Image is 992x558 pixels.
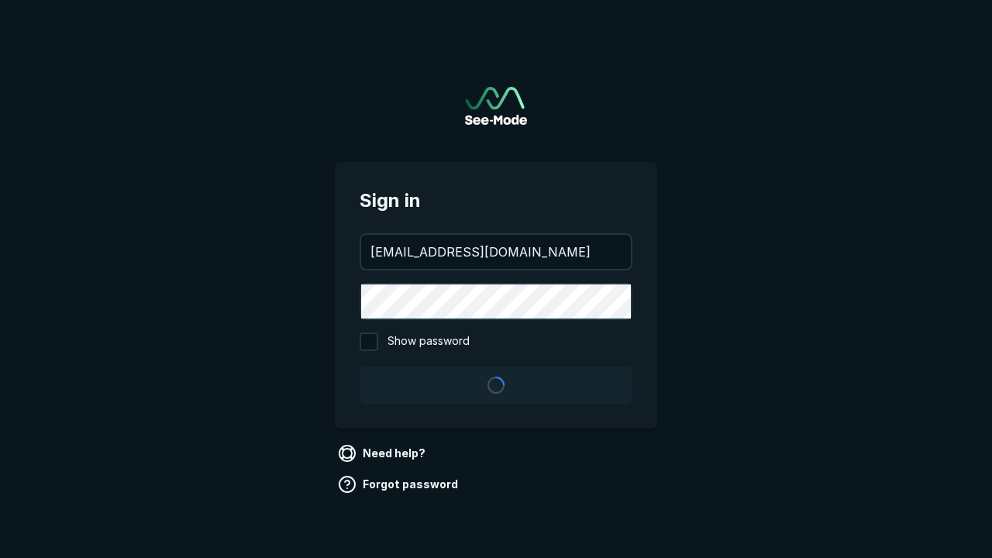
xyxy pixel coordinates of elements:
img: See-Mode Logo [465,87,527,125]
input: your@email.com [361,235,631,269]
span: Show password [387,332,470,351]
a: Forgot password [335,472,464,497]
a: Need help? [335,441,432,466]
span: Sign in [360,187,632,215]
a: Go to sign in [465,87,527,125]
